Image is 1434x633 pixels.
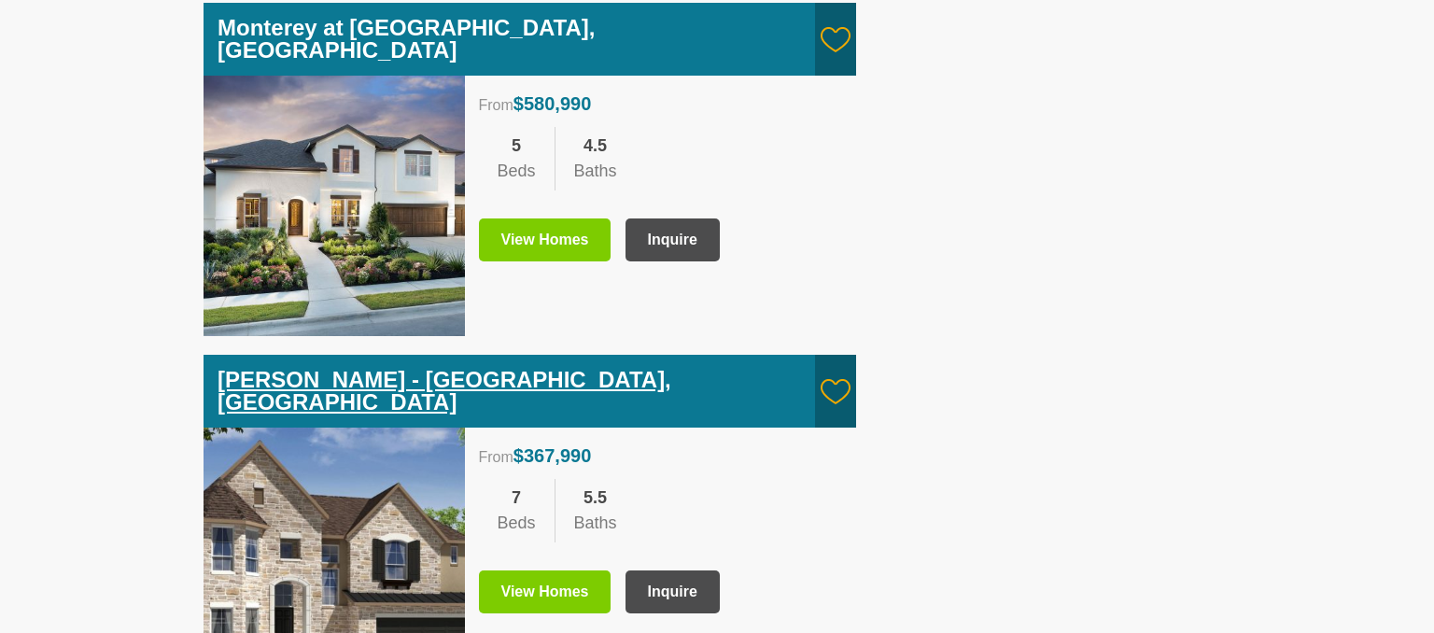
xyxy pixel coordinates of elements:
div: Baths [574,511,617,536]
div: 7 [498,485,536,511]
div: 5.5 [574,485,617,511]
div: 4.5 [574,134,617,159]
div: Baths [574,159,617,184]
div: Beds [498,511,536,536]
button: Inquire [626,570,720,613]
div: From [479,90,842,118]
div: From [479,442,842,470]
button: Inquire [626,218,720,261]
a: [PERSON_NAME] - [GEOGRAPHIC_DATA], [GEOGRAPHIC_DATA] [218,367,671,415]
a: View Homes [479,570,612,613]
span: $367,990 [513,445,591,466]
div: Beds [498,159,536,184]
div: 5 [498,134,536,159]
a: View Homes [479,218,612,261]
span: $580,990 [513,93,591,114]
a: Monterey at [GEOGRAPHIC_DATA], [GEOGRAPHIC_DATA] [218,15,595,63]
